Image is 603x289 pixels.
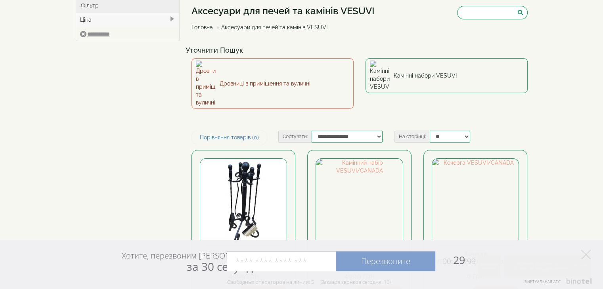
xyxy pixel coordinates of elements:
[366,58,528,93] a: Камінні набори VESUVI Камінні набори VESUVI
[191,6,375,16] h1: Аксесуари для печей та камінів VESUVI
[122,251,258,273] div: Хотите, перезвоним [PERSON_NAME]
[370,61,390,91] img: Камінні набори VESUVI
[196,61,216,106] img: Дровниці в приміщення та вуличні
[520,278,593,289] a: Виртуальная АТС
[191,24,213,30] a: Головна
[336,251,435,271] a: Перезвоните
[525,279,561,284] span: Виртуальная АТС
[186,46,534,54] h4: Уточнити Пошук
[200,159,287,245] img: Камінний набір VESUVI/CANADA
[191,58,354,109] a: Дровниці в приміщення та вуличні Дровниці в приміщення та вуличні
[191,131,267,144] a: Порівняння товарів (0)
[442,256,453,266] span: 00:
[76,13,180,27] div: Ціна
[432,159,519,245] img: Кочерга VESUVI/CANADA
[227,279,392,285] div: Свободных операторов на линии: 5 Заказов звонков сегодня: 10+
[187,259,258,274] span: за 30 секунд?
[435,253,476,267] span: 29
[278,131,312,143] label: Сортувати:
[394,131,430,143] label: На сторінці:
[316,159,402,245] img: Камінний набір VESUVI/CANADA
[214,23,327,31] li: Аксесуари для печей та камінів VESUVI
[465,256,476,266] span: :99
